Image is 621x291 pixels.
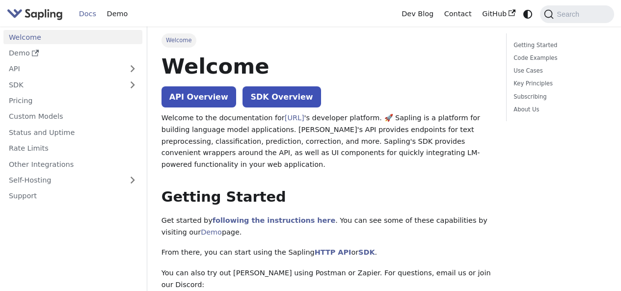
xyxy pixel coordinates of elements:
[162,267,492,291] p: You can also try out [PERSON_NAME] using Postman or Zapier. For questions, email us or join our D...
[3,62,123,76] a: API
[243,86,321,107] a: SDK Overview
[513,79,603,88] a: Key Principles
[3,78,123,92] a: SDK
[201,228,222,236] a: Demo
[162,33,196,47] span: Welcome
[513,53,603,63] a: Code Examples
[162,215,492,238] p: Get started by . You can see some of these capabilities by visiting our page.
[3,141,142,156] a: Rate Limits
[3,30,142,44] a: Welcome
[3,125,142,139] a: Status and Uptime
[162,53,492,79] h1: Welcome
[554,10,585,18] span: Search
[477,6,520,22] a: GitHub
[213,216,335,224] a: following the instructions here
[358,248,375,256] a: SDK
[162,86,236,107] a: API Overview
[162,33,492,47] nav: Breadcrumbs
[3,189,142,203] a: Support
[123,62,142,76] button: Expand sidebar category 'API'
[513,105,603,114] a: About Us
[513,66,603,76] a: Use Cases
[540,5,614,23] button: Search (Command+K)
[74,6,102,22] a: Docs
[3,157,142,171] a: Other Integrations
[3,173,142,187] a: Self-Hosting
[285,114,304,122] a: [URL]
[162,188,492,206] h2: Getting Started
[513,92,603,102] a: Subscribing
[3,46,142,60] a: Demo
[521,7,535,21] button: Switch between dark and light mode (currently system mode)
[513,41,603,50] a: Getting Started
[102,6,133,22] a: Demo
[7,7,63,21] img: Sapling.ai
[162,112,492,171] p: Welcome to the documentation for 's developer platform. 🚀 Sapling is a platform for building lang...
[396,6,438,22] a: Dev Blog
[3,109,142,124] a: Custom Models
[7,7,66,21] a: Sapling.aiSapling.ai
[315,248,351,256] a: HTTP API
[162,247,492,259] p: From there, you can start using the Sapling or .
[439,6,477,22] a: Contact
[3,94,142,108] a: Pricing
[123,78,142,92] button: Expand sidebar category 'SDK'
